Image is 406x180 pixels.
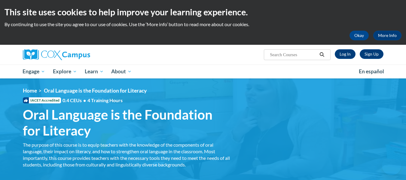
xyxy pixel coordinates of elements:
[44,87,147,94] span: Oral Language is the Foundation for Literacy
[87,97,123,103] span: 4 Training Hours
[19,65,49,78] a: Engage
[23,49,90,60] img: Cox Campus
[81,65,108,78] a: Learn
[373,31,401,40] a: More Info
[63,97,123,104] span: 0.4 CEUs
[355,65,388,78] a: En español
[111,68,132,75] span: About
[23,107,230,139] span: Oral Language is the Foundation for Literacy
[23,97,61,103] span: IACET Accredited
[23,49,137,60] a: Cox Campus
[14,65,392,78] div: Main menu
[317,51,326,58] button: Search
[360,49,383,59] a: Register
[382,156,401,175] iframe: Button to launch messaging window
[53,68,77,75] span: Explore
[269,51,317,58] input: Search Courses
[49,65,81,78] a: Explore
[107,65,136,78] a: About
[85,68,104,75] span: Learn
[5,21,401,28] p: By continuing to use the site you agree to our use of cookies. Use the ‘More info’ button to read...
[5,6,401,18] h2: This site uses cookies to help improve your learning experience.
[23,68,45,75] span: Engage
[23,142,230,168] div: The purpose of this course is to equip teachers with the knowledge of the components of oral lang...
[83,97,86,103] span: •
[23,87,37,94] a: Home
[335,49,356,59] a: Log In
[350,31,369,40] button: Okay
[359,68,384,75] span: En español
